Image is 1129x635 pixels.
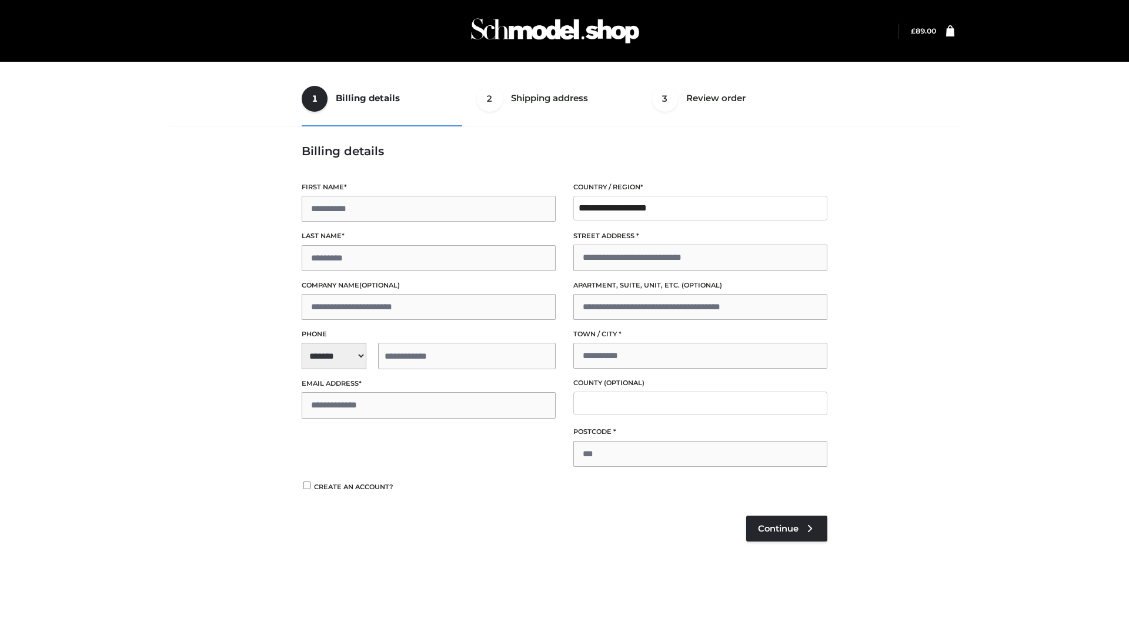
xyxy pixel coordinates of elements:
[573,230,827,242] label: Street address
[302,329,556,340] label: Phone
[573,377,827,389] label: County
[911,26,936,35] a: £89.00
[302,230,556,242] label: Last name
[302,378,556,389] label: Email address
[302,182,556,193] label: First name
[573,182,827,193] label: Country / Region
[573,329,827,340] label: Town / City
[573,426,827,437] label: Postcode
[758,523,799,534] span: Continue
[302,144,827,158] h3: Billing details
[467,8,643,54] img: Schmodel Admin 964
[911,26,916,35] span: £
[359,281,400,289] span: (optional)
[911,26,936,35] bdi: 89.00
[573,280,827,291] label: Apartment, suite, unit, etc.
[604,379,644,387] span: (optional)
[302,280,556,291] label: Company name
[746,516,827,542] a: Continue
[314,483,393,491] span: Create an account?
[302,482,312,489] input: Create an account?
[682,281,722,289] span: (optional)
